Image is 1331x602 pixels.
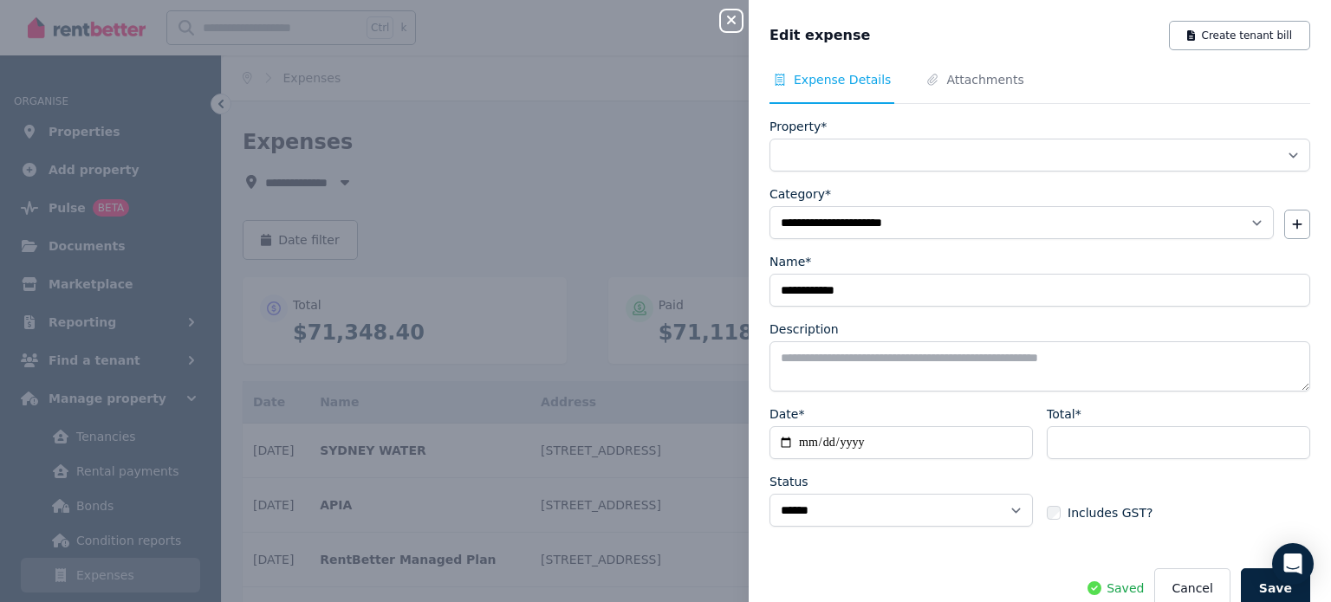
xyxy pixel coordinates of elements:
input: Includes GST? [1047,506,1061,520]
span: Saved [1107,579,1144,597]
label: Property* [769,118,827,135]
nav: Tabs [769,71,1310,104]
button: Create tenant bill [1169,21,1310,50]
span: Expense Details [794,71,891,88]
label: Status [769,473,808,490]
label: Description [769,320,839,338]
label: Date* [769,405,804,423]
div: Open Intercom Messenger [1272,543,1314,585]
span: Includes GST? [1068,504,1152,521]
span: Attachments [946,71,1023,88]
label: Name* [769,253,811,270]
span: Edit expense [769,25,870,46]
label: Category* [769,185,831,203]
label: Total* [1047,405,1081,423]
